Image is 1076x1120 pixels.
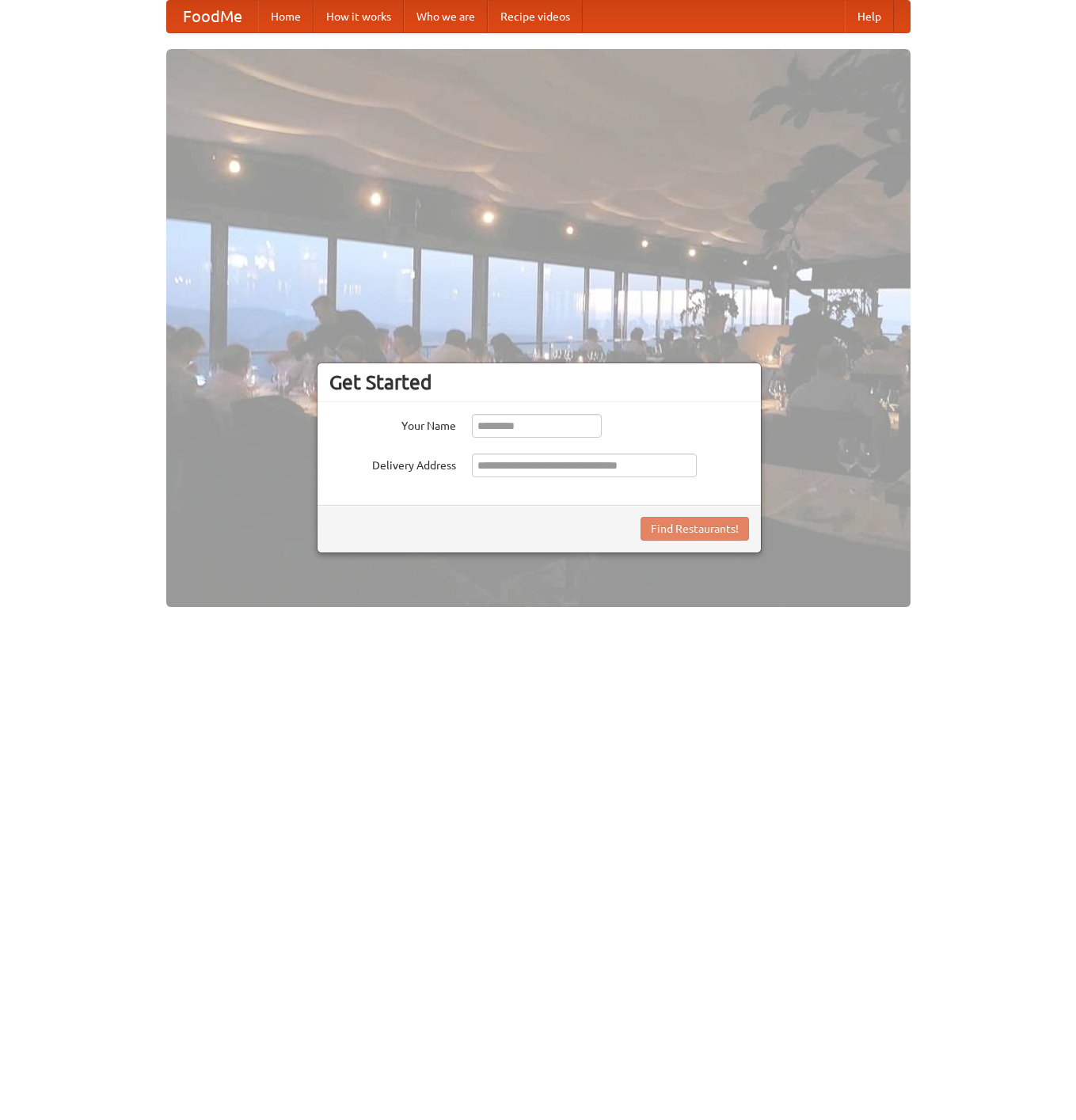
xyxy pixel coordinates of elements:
[329,414,456,434] label: Your Name
[258,1,314,32] a: Home
[329,370,749,394] h3: Get Started
[329,454,456,473] label: Delivery Address
[488,1,583,32] a: Recipe videos
[641,517,749,541] button: Find Restaurants!
[404,1,488,32] a: Who we are
[314,1,404,32] a: How it works
[845,1,894,32] a: Help
[167,1,258,32] a: FoodMe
